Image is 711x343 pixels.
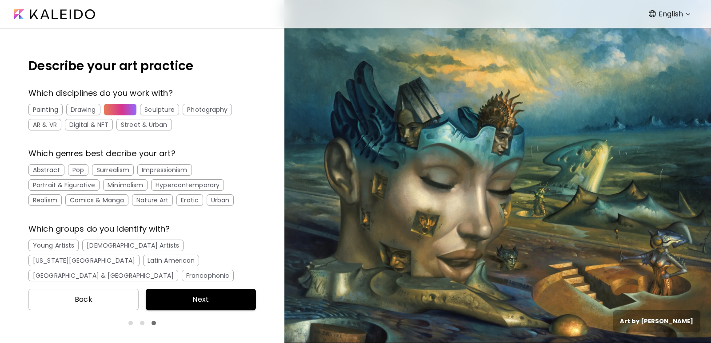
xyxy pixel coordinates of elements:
[28,148,256,159] h6: Which genres best decribe your art?
[14,9,95,19] img: Kaleido
[28,57,256,75] h5: Describe your art practice
[649,10,656,17] img: Language
[28,88,256,99] h6: Which disciplines do you work with?
[28,289,139,310] button: Back
[153,294,249,305] span: Next
[28,224,256,234] h6: Which groups do you identify with?
[36,294,132,305] span: Back
[651,7,694,21] div: English
[146,289,256,310] button: Next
